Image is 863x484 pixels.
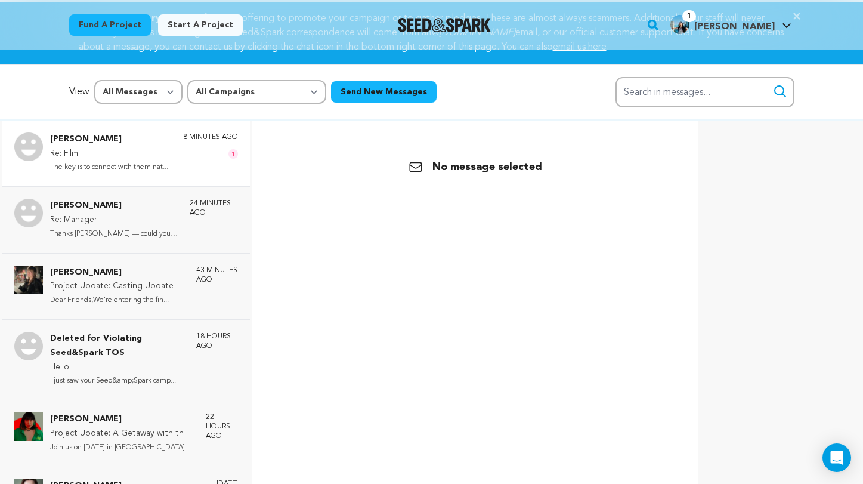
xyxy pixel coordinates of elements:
img: Sarah Joy Photo [14,199,43,227]
p: [PERSON_NAME] [50,199,178,213]
img: Reyna Torres Photo [14,412,43,441]
p: 22 hours ago [206,412,238,441]
p: [PERSON_NAME] [50,266,184,280]
p: Hello [50,360,184,375]
p: [PERSON_NAME] [50,412,194,427]
img: Deleted for Violating Seed&Spark TOS Photo [14,332,43,360]
span: [PERSON_NAME] [694,22,775,32]
p: Project Update: Casting Update- less than 6 days [50,279,184,294]
a: Fund a project [69,14,151,36]
p: Re: Manager [50,213,178,227]
span: Luisa B.'s Profile [668,13,794,38]
p: Project Update: A Getaway with the Chicas Fundraiser Event! [50,427,194,441]
p: Re: Film [50,147,168,161]
a: Start a project [158,14,243,36]
img: Samuel Eric Photo [14,132,43,161]
input: Search in messages... [615,77,794,107]
p: 24 minutes ago [190,199,238,218]
img: 06945a0e885cf58c.jpg [670,15,689,34]
p: I just saw your Seed&amp;Spark camp... [50,374,184,388]
p: Thanks [PERSON_NAME] — could you clarify wh... [50,227,178,241]
p: 18 hours ago [196,332,238,351]
p: Join us on [DATE] in [GEOGRAPHIC_DATA]... [50,441,194,455]
p: Dear Friends,We’re entering the fin... [50,294,184,307]
span: 1 [682,10,696,22]
p: [PERSON_NAME] [50,132,168,147]
p: The key is to connect with them nat... [50,161,168,174]
a: Seed&Spark Homepage [398,18,491,32]
div: Luisa B.'s Profile [670,15,775,34]
span: 1 [228,149,238,159]
img: Seed&Spark Logo Dark Mode [398,18,491,32]
p: 8 minutes ago [183,132,238,142]
div: Open Intercom Messenger [822,443,851,472]
p: View [69,85,89,99]
img: Elise Garner Photo [14,266,43,294]
p: 43 minutes ago [196,266,238,285]
p: Deleted for Violating Seed&Spark TOS [50,332,184,360]
button: Send New Messages [331,81,437,103]
a: Luisa B.'s Profile [668,13,794,34]
p: No message selected [409,159,542,175]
